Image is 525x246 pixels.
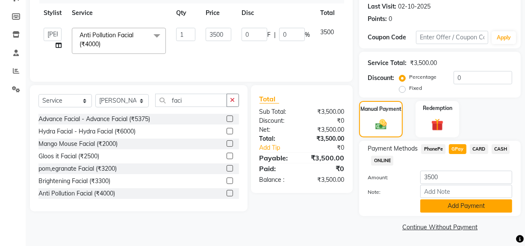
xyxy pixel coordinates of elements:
[368,144,418,153] span: Payment Methods
[368,59,407,68] div: Service Total:
[38,164,117,173] div: pom,egranate Facial (₹3200)
[368,74,394,83] div: Discount:
[372,118,390,131] img: _cash.svg
[470,144,488,154] span: CARD
[80,31,133,48] span: Anti Pollution Facial (₹4000)
[67,3,171,23] th: Service
[492,144,510,154] span: CASH
[409,84,422,92] label: Fixed
[38,152,99,161] div: Gloos it Facial (₹2500)
[416,31,488,44] input: Enter Offer / Coupon Code
[368,15,387,24] div: Points:
[371,156,393,166] span: ONLINE
[253,107,302,116] div: Sub Total:
[302,153,351,163] div: ₹3,500.00
[428,117,447,132] img: _gift.svg
[420,199,512,213] button: Add Payment
[260,95,279,104] span: Total
[410,59,437,68] div: ₹3,500.00
[420,185,512,198] input: Add Note
[155,94,227,107] input: Search or Scan
[253,163,302,174] div: Paid:
[302,163,351,174] div: ₹0
[302,107,351,116] div: ₹3,500.00
[302,116,351,125] div: ₹0
[423,104,452,112] label: Redemption
[361,223,519,232] a: Continue Without Payment
[420,171,512,184] input: Amount
[310,143,351,152] div: ₹0
[100,40,104,48] a: x
[398,2,431,11] div: 02-10-2025
[360,105,401,113] label: Manual Payment
[38,139,118,148] div: Mango Mouse Facial (₹2000)
[368,2,396,11] div: Last Visit:
[236,3,315,23] th: Disc
[315,3,340,23] th: Total
[38,177,110,186] div: Brightening Facial (₹3300)
[253,116,302,125] div: Discount:
[320,28,334,36] span: 3500
[302,125,351,134] div: ₹3,500.00
[267,30,271,39] span: F
[305,30,310,39] span: %
[253,153,302,163] div: Payable:
[253,125,302,134] div: Net:
[389,15,392,24] div: 0
[492,31,516,44] button: Apply
[38,127,136,136] div: Hydra Facial - Hydra Facial (₹6000)
[340,3,368,23] th: Action
[253,175,302,184] div: Balance :
[201,3,236,23] th: Price
[38,189,115,198] div: Anti Pollution Facial (₹4000)
[274,30,276,39] span: |
[361,188,414,196] label: Note:
[449,144,466,154] span: GPay
[368,33,416,42] div: Coupon Code
[302,134,351,143] div: ₹3,500.00
[38,115,150,124] div: Advance Facial - Advance Facial (₹5375)
[361,174,414,181] label: Amount:
[38,3,67,23] th: Stylist
[253,134,302,143] div: Total:
[171,3,201,23] th: Qty
[302,175,351,184] div: ₹3,500.00
[409,73,437,81] label: Percentage
[253,143,310,152] a: Add Tip
[421,144,445,154] span: PhonePe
